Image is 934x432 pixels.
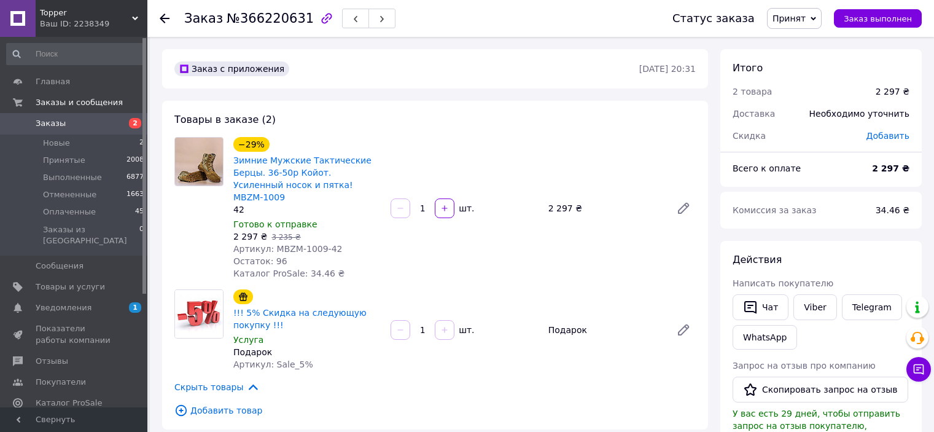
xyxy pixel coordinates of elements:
[43,224,139,246] span: Заказы из [GEOGRAPHIC_DATA]
[129,118,141,128] span: 2
[36,118,66,129] span: Заказы
[233,256,287,266] span: Остаток: 96
[175,290,223,338] img: !!! 5% Скидка на следующую покупку !!!
[639,64,696,74] time: [DATE] 20:31
[872,163,909,173] b: 2 297 ₴
[43,138,70,149] span: Новые
[233,244,342,254] span: Артикул: MBZM-1009-42
[543,200,666,217] div: 2 297 ₴
[174,404,696,417] span: Добавить товар
[233,346,381,358] div: Подарок
[126,189,144,200] span: 1663
[135,206,144,218] span: 45
[233,155,372,202] a: Зимние Мужские Тактические Берцы. 36-50р Койот. Усиленный носок и пятка! MBZM-1009
[43,206,96,218] span: Оплаченные
[227,11,314,26] span: №366220631
[126,155,144,166] span: 2008
[733,294,788,320] button: Чат
[126,172,144,183] span: 6877
[456,324,475,336] div: шт.
[733,325,797,350] a: WhatsApp
[733,361,876,371] span: Запрос на отзыв про компанию
[36,323,114,345] span: Показатели работы компании
[160,12,169,25] div: Вернуться назад
[733,254,782,265] span: Действия
[733,109,775,119] span: Доставка
[543,321,666,339] div: Подарок
[733,163,801,173] span: Всего к оплате
[36,261,84,272] span: Сообщения
[36,398,102,409] span: Каталог ProSale
[866,131,909,141] span: Добавить
[671,318,696,342] a: Редактировать
[36,302,91,313] span: Уведомления
[43,172,102,183] span: Выполненные
[793,294,836,320] a: Viber
[139,138,144,149] span: 2
[772,14,806,23] span: Принят
[129,302,141,313] span: 1
[834,9,922,28] button: Заказ выполнен
[733,62,763,74] span: Итого
[233,219,317,229] span: Готово к отправке
[733,377,908,403] button: Скопировать запрос на отзыв
[175,138,223,186] img: Зимние Мужские Тактические Берцы. 36-50р Койот. Усиленный носок и пятка! MBZM-1009
[36,97,123,108] span: Заказы и сообщения
[36,377,86,388] span: Покупатели
[36,281,105,293] span: Товары и услуги
[233,308,367,330] a: !!! 5% Скидка на следующую покупку !!!
[233,137,270,152] div: −29%
[40,7,132,18] span: Topper
[233,359,313,369] span: Артикул: Sale_5%
[802,100,917,127] div: Необходимо уточнить
[906,357,931,382] button: Чат с покупателем
[36,356,68,367] span: Отзывы
[233,269,344,278] span: Каталог ProSale: 34.46 ₴
[733,205,817,215] span: Комиссия за заказ
[6,43,145,65] input: Поиск
[876,205,909,215] span: 34.46 ₴
[233,232,267,242] span: 2 297 ₴
[672,12,755,25] div: Статус заказа
[233,335,263,345] span: Услуга
[43,155,85,166] span: Принятые
[40,18,147,29] div: Ваш ID: 2238349
[174,380,260,394] span: Скрыть товары
[733,87,772,96] span: 2 товара
[733,278,833,288] span: Написать покупателю
[184,11,223,26] span: Заказ
[233,203,381,216] div: 42
[844,14,912,23] span: Заказ выполнен
[174,61,289,76] div: Заказ с приложения
[174,114,276,125] span: Товары в заказе (2)
[43,189,96,200] span: Отмененные
[139,224,144,246] span: 0
[36,76,70,87] span: Главная
[271,233,300,242] span: 3 235 ₴
[842,294,902,320] a: Telegram
[733,131,766,141] span: Скидка
[456,202,475,214] div: шт.
[671,196,696,221] a: Редактировать
[876,85,909,98] div: 2 297 ₴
